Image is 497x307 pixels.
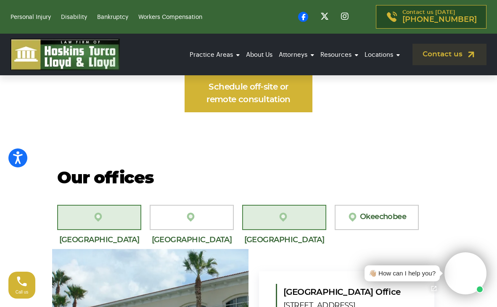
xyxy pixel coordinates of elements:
a: [GEOGRAPHIC_DATA] [242,205,326,230]
span: [PHONE_NUMBER] [402,16,477,24]
a: Resources [318,43,360,66]
a: Okeechobee [335,205,419,230]
img: location [93,212,106,222]
a: Personal Injury [11,14,51,20]
img: location [347,212,360,222]
h2: Our offices [57,169,440,188]
img: logo [11,39,120,70]
a: Open chat [425,280,443,297]
div: 👋🏼 How can I help you? [369,269,436,278]
a: Practice Areas [188,43,242,66]
a: Contact us [412,44,486,65]
a: [GEOGRAPHIC_DATA][PERSON_NAME] [150,205,234,230]
a: Disability [61,14,87,20]
a: Attorneys [277,43,316,66]
img: location [278,212,291,222]
a: Bankruptcy [97,14,128,20]
img: location [185,212,198,222]
a: Locations [362,43,402,66]
a: Contact us [DATE][PHONE_NUMBER] [376,5,486,29]
p: Contact us [DATE] [402,10,477,24]
span: Call us [16,290,29,294]
a: Schedule off-site or remote consultation [185,74,312,112]
a: [GEOGRAPHIC_DATA][PERSON_NAME] [57,205,141,230]
a: About Us [244,43,275,66]
a: Workers Compensation [138,14,202,20]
